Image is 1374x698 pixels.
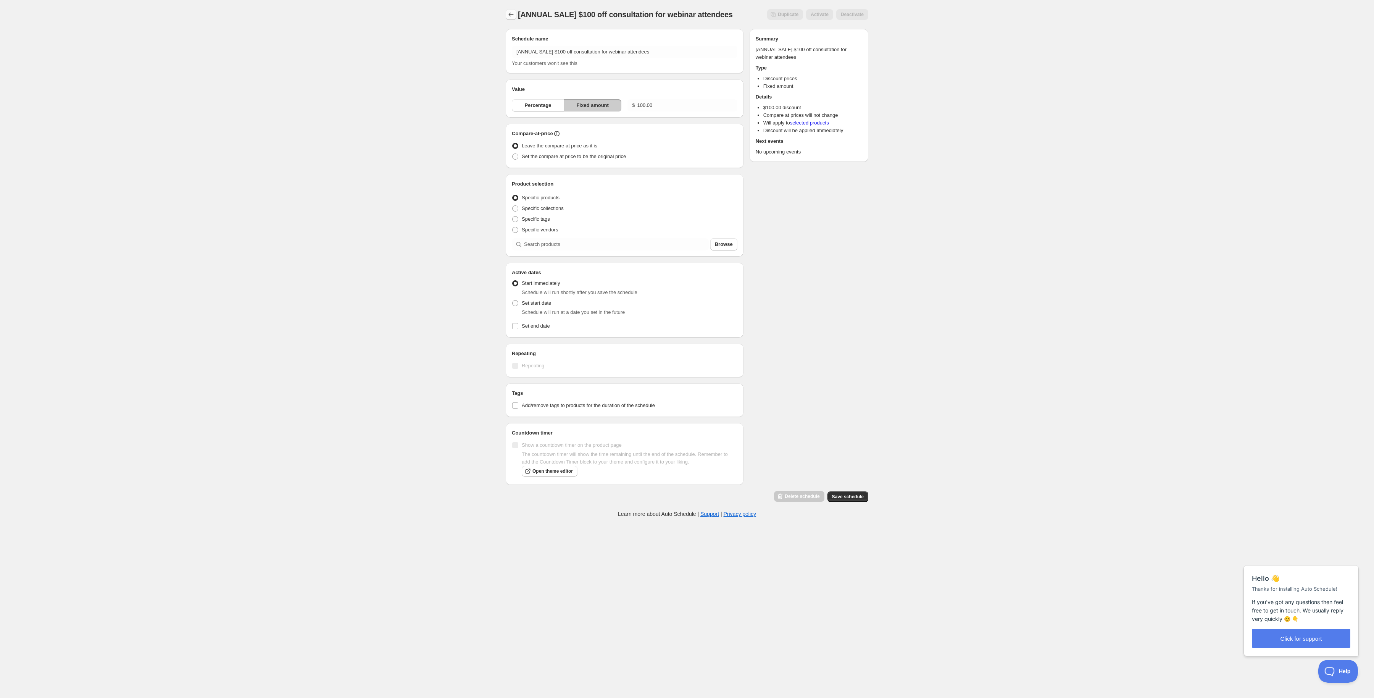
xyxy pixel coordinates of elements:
[522,216,550,222] span: Specific tags
[522,143,597,149] span: Leave the compare at price as it is
[756,35,862,43] h2: Summary
[763,127,862,134] li: Discount will be applied Immediately
[512,86,737,93] h2: Value
[512,269,737,276] h2: Active dates
[763,75,862,82] li: Discount prices
[522,300,551,306] span: Set start date
[512,389,737,397] h2: Tags
[715,241,733,248] span: Browse
[512,350,737,357] h2: Repeating
[522,323,550,329] span: Set end date
[756,64,862,72] h2: Type
[522,451,737,466] p: The countdown timer will show the time remaining until the end of the schedule. Remember to add t...
[522,205,564,211] span: Specific collections
[763,119,862,127] li: Will apply to
[756,137,862,145] h2: Next events
[522,466,577,477] a: Open theme editor
[532,468,573,474] span: Open theme editor
[522,227,558,233] span: Specific vendors
[756,148,862,156] p: No upcoming events
[564,99,621,111] button: Fixed amount
[756,46,862,61] p: [ANNUAL SALE] $100 off consultation for webinar attendees
[512,35,737,43] h2: Schedule name
[522,402,655,408] span: Add/remove tags to products for the duration of the schedule
[518,10,733,19] span: [ANNUAL SALE] $100 off consultation for webinar attendees
[522,195,560,200] span: Specific products
[790,120,829,126] a: selected products
[576,102,609,109] span: Fixed amount
[756,93,862,101] h2: Details
[763,111,862,119] li: Compare at prices will not change
[832,494,864,500] span: Save schedule
[524,102,551,109] span: Percentage
[710,238,737,250] button: Browse
[724,511,756,517] a: Privacy policy
[763,104,862,111] li: $ 100.00 discount
[512,60,577,66] span: Your customers won't see this
[700,511,719,517] a: Support
[522,153,626,159] span: Set the compare at price to be the original price
[506,9,516,20] button: Schedules
[522,363,544,368] span: Repeating
[512,180,737,188] h2: Product selection
[827,491,868,502] button: Save schedule
[512,99,564,111] button: Percentage
[524,238,709,250] input: Search products
[618,510,756,518] p: Learn more about Auto Schedule | |
[632,102,635,108] span: $
[1240,546,1363,660] iframe: Help Scout Beacon - Messages and Notifications
[512,429,737,437] h2: Countdown timer
[522,309,625,315] span: Schedule will run at a date you set in the future
[522,280,560,286] span: Start immediately
[522,289,637,295] span: Schedule will run shortly after you save the schedule
[522,442,622,448] span: Show a countdown timer on the product page
[763,82,862,90] li: Fixed amount
[512,130,553,137] h2: Compare-at-price
[1318,660,1359,683] iframe: Help Scout Beacon - Open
